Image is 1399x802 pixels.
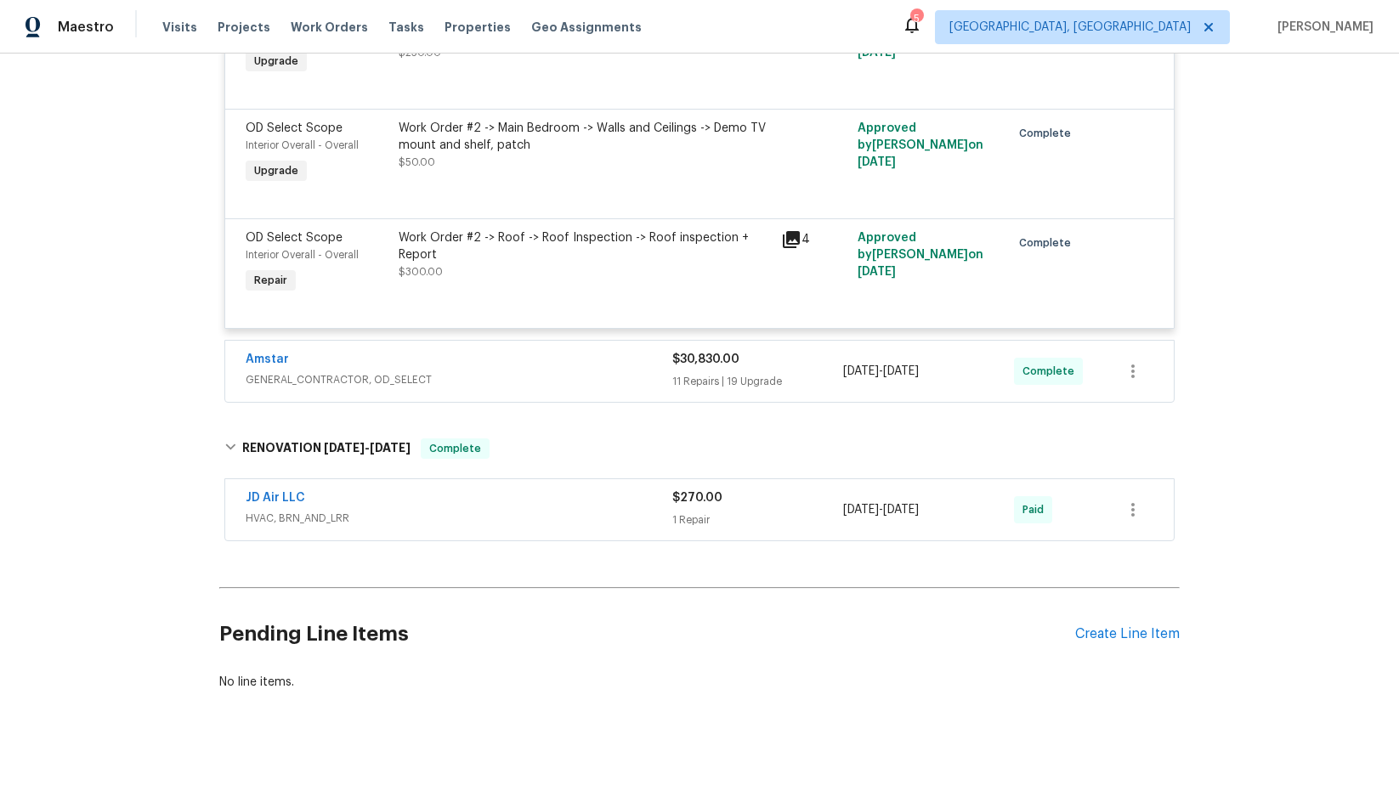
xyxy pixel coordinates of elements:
[399,120,771,154] div: Work Order #2 -> Main Bedroom -> Walls and Ceilings -> Demo TV mount and shelf, patch
[399,267,443,277] span: $300.00
[531,19,642,36] span: Geo Assignments
[246,510,672,527] span: HVAC, BRN_AND_LRR
[672,353,739,365] span: $30,830.00
[162,19,197,36] span: Visits
[388,21,424,33] span: Tasks
[247,162,305,179] span: Upgrade
[843,504,879,516] span: [DATE]
[843,365,879,377] span: [DATE]
[246,492,305,504] a: JD Air LLC
[672,373,843,390] div: 11 Repairs | 19 Upgrade
[246,353,289,365] a: Amstar
[218,19,270,36] span: Projects
[246,232,343,244] span: OD Select Scope
[422,440,488,457] span: Complete
[1075,626,1180,642] div: Create Line Item
[843,501,919,518] span: -
[219,595,1075,674] h2: Pending Line Items
[858,232,983,278] span: Approved by [PERSON_NAME] on
[324,442,365,454] span: [DATE]
[1271,19,1374,36] span: [PERSON_NAME]
[399,229,771,263] div: Work Order #2 -> Roof -> Roof Inspection -> Roof inspection + Report
[883,365,919,377] span: [DATE]
[246,122,343,134] span: OD Select Scope
[247,272,294,289] span: Repair
[672,511,843,528] div: 1 Repair
[858,266,896,278] span: [DATE]
[399,157,435,167] span: $50.00
[949,19,1191,36] span: [GEOGRAPHIC_DATA], [GEOGRAPHIC_DATA]
[291,19,368,36] span: Work Orders
[246,140,359,150] span: Interior Overall - Overall
[219,421,1180,476] div: RENOVATION [DATE]-[DATE]Complete
[324,442,411,454] span: -
[910,10,922,27] div: 5
[246,371,672,388] span: GENERAL_CONTRACTOR, OD_SELECT
[843,363,919,380] span: -
[858,122,983,168] span: Approved by [PERSON_NAME] on
[370,442,411,454] span: [DATE]
[247,53,305,70] span: Upgrade
[1022,363,1081,380] span: Complete
[883,504,919,516] span: [DATE]
[246,250,359,260] span: Interior Overall - Overall
[242,438,411,459] h6: RENOVATION
[219,674,1180,691] div: No line items.
[858,156,896,168] span: [DATE]
[58,19,114,36] span: Maestro
[445,19,511,36] span: Properties
[781,229,847,250] div: 4
[1022,501,1051,518] span: Paid
[1019,125,1078,142] span: Complete
[1019,234,1078,251] span: Complete
[672,492,722,504] span: $270.00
